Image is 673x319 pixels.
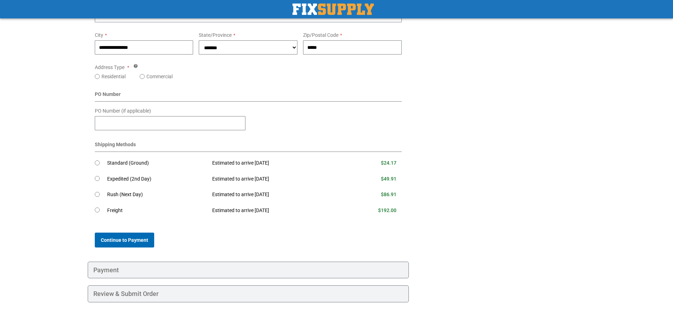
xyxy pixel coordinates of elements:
[107,203,207,218] td: Freight
[95,141,402,152] div: Shipping Methods
[207,187,343,203] td: Estimated to arrive [DATE]
[95,64,124,70] span: Address Type
[207,155,343,171] td: Estimated to arrive [DATE]
[303,32,338,38] span: Zip/Postal Code
[199,32,232,38] span: State/Province
[107,187,207,203] td: Rush (Next Day)
[95,32,103,38] span: City
[381,192,396,197] span: $86.91
[101,237,148,243] span: Continue to Payment
[292,4,374,15] img: Fix Industrial Supply
[378,207,396,213] span: $192.00
[95,108,151,114] span: PO Number (if applicable)
[95,91,402,102] div: PO Number
[292,4,374,15] a: store logo
[101,73,126,80] label: Residential
[88,285,409,302] div: Review & Submit Order
[207,171,343,187] td: Estimated to arrive [DATE]
[95,233,154,247] button: Continue to Payment
[146,73,173,80] label: Commercial
[207,203,343,218] td: Estimated to arrive [DATE]
[107,171,207,187] td: Expedited (2nd Day)
[107,155,207,171] td: Standard (Ground)
[381,160,396,166] span: $24.17
[88,262,409,279] div: Payment
[381,176,396,182] span: $49.91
